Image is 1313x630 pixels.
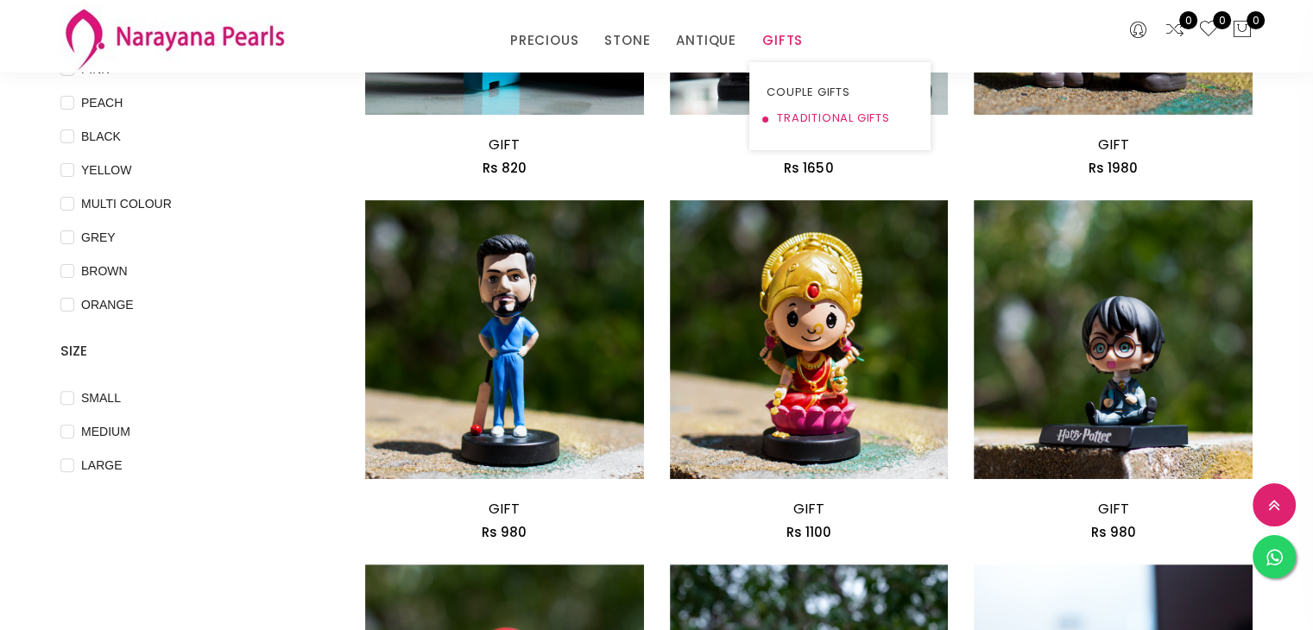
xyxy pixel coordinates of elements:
span: SMALL [74,388,128,407]
span: 0 [1247,11,1265,29]
a: GIFT [489,135,520,154]
span: PEACH [74,93,129,112]
span: MULTI COLOUR [74,194,179,213]
a: PRECIOUS [510,28,578,54]
a: TRADITIONAL GIFTS [767,105,913,131]
span: Rs 1100 [786,523,831,541]
a: GIFT [1098,499,1129,519]
span: Rs 1650 [784,159,833,177]
a: GIFTS [762,28,803,54]
span: LARGE [74,456,129,475]
a: GIFT [793,135,824,154]
a: STONE [604,28,650,54]
span: Rs 980 [482,523,527,541]
span: ORANGE [74,295,141,314]
a: GIFT [1098,135,1129,154]
span: MEDIUM [74,422,137,441]
a: 0 [1198,19,1219,41]
button: 0 [1232,19,1253,41]
span: GREY [74,228,123,247]
span: BROWN [74,261,135,280]
span: YELLOW [74,161,138,180]
span: 0 [1179,11,1197,29]
a: COUPLE GIFTS [767,79,913,105]
span: Rs 1980 [1089,159,1138,177]
a: 0 [1165,19,1185,41]
span: Rs 820 [483,159,527,177]
span: Rs 980 [1091,523,1136,541]
h4: SIZE [60,341,313,362]
a: ANTIQUE [676,28,736,54]
span: 0 [1213,11,1231,29]
span: BLACK [74,127,128,146]
a: GIFT [489,499,520,519]
a: GIFT [793,499,824,519]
